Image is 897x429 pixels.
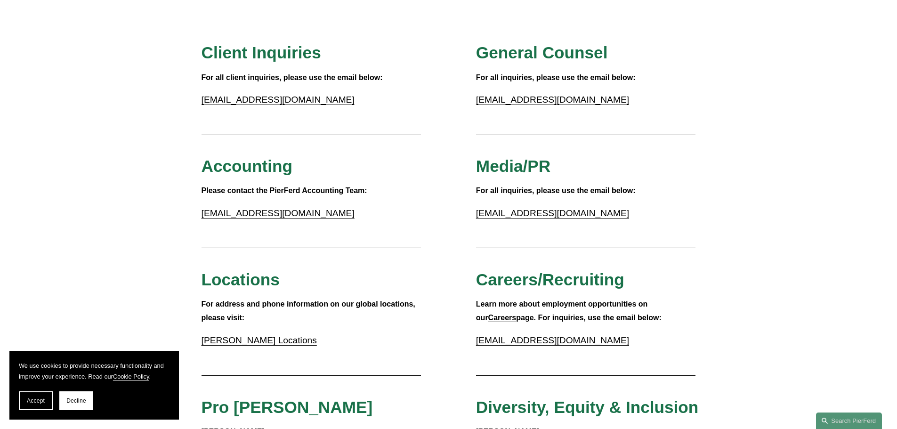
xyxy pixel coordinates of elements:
[59,391,93,410] button: Decline
[476,335,629,345] a: [EMAIL_ADDRESS][DOMAIN_NAME]
[476,73,636,81] strong: For all inquiries, please use the email below:
[19,391,53,410] button: Accept
[9,351,179,420] section: Cookie banner
[476,300,650,322] strong: Learn more about employment opportunities on our
[202,157,293,175] span: Accounting
[27,397,45,404] span: Accept
[202,95,355,105] a: [EMAIL_ADDRESS][DOMAIN_NAME]
[202,208,355,218] a: [EMAIL_ADDRESS][DOMAIN_NAME]
[476,398,699,416] span: Diversity, Equity & Inclusion
[476,270,624,289] span: Careers/Recruiting
[202,300,418,322] strong: For address and phone information on our global locations, please visit:
[476,95,629,105] a: [EMAIL_ADDRESS][DOMAIN_NAME]
[202,43,321,62] span: Client Inquiries
[476,186,636,194] strong: For all inquiries, please use the email below:
[202,398,373,416] span: Pro [PERSON_NAME]
[488,314,517,322] a: Careers
[113,373,149,380] a: Cookie Policy
[516,314,662,322] strong: page. For inquiries, use the email below:
[202,73,383,81] strong: For all client inquiries, please use the email below:
[202,186,367,194] strong: Please contact the PierFerd Accounting Team:
[202,270,280,289] span: Locations
[202,335,317,345] a: [PERSON_NAME] Locations
[66,397,86,404] span: Decline
[816,413,882,429] a: Search this site
[476,43,608,62] span: General Counsel
[476,208,629,218] a: [EMAIL_ADDRESS][DOMAIN_NAME]
[476,157,550,175] span: Media/PR
[19,360,170,382] p: We use cookies to provide necessary functionality and improve your experience. Read our .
